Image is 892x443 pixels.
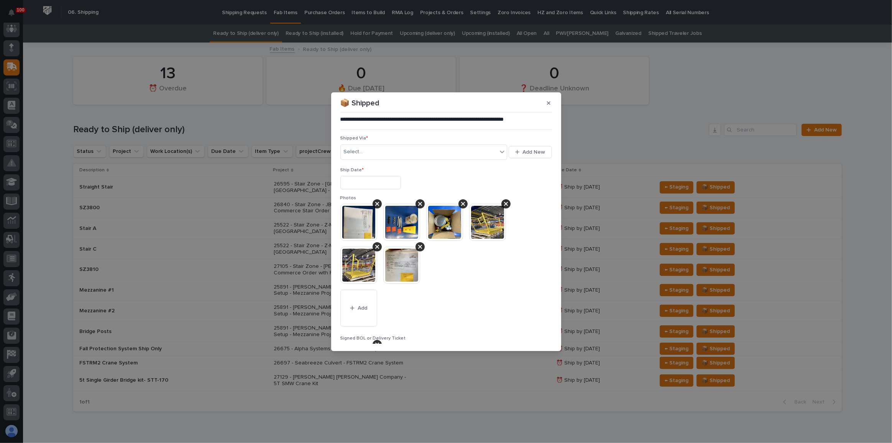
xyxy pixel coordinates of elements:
[340,136,368,141] span: Shipped Via
[340,168,364,172] span: Ship Date
[340,290,377,327] button: Add
[340,196,356,200] span: Photos
[509,146,552,158] button: Add New
[358,305,367,312] span: Add
[340,98,380,108] p: 📦 Shipped
[344,148,363,156] div: Select...
[340,336,406,341] span: Signed BOL or Delivery Ticket
[523,149,545,156] span: Add New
